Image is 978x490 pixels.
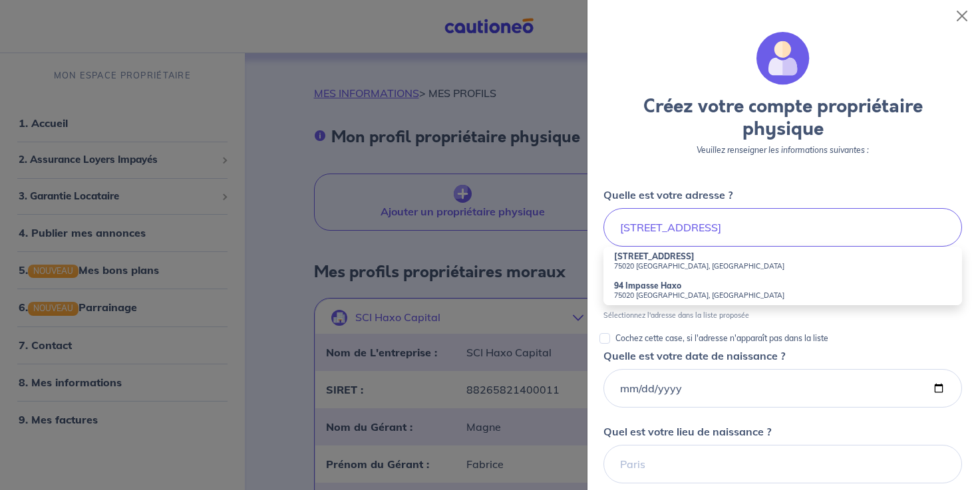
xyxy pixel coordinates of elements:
p: Sélectionnez l'adresse dans la liste proposée [603,310,749,320]
input: 01/01/1980 [603,369,962,408]
input: Paris [603,445,962,483]
p: Quel est votre lieu de naissance ? [603,424,771,439]
small: 75020 [GEOGRAPHIC_DATA], [GEOGRAPHIC_DATA] [614,261,951,271]
input: 11 rue de la liberté 75000 Paris [603,208,962,247]
button: Close [951,5,973,27]
strong: 94 Impasse Haxo [614,281,681,291]
h3: Créez votre compte propriétaire physique [603,96,962,140]
img: illu_account.svg [756,32,810,85]
strong: [STREET_ADDRESS] [614,251,695,261]
small: 75020 [GEOGRAPHIC_DATA], [GEOGRAPHIC_DATA] [614,291,951,300]
em: Veuillez renseigner les informations suivantes : [697,145,869,155]
p: Quelle est votre date de naissance ? [603,348,785,364]
p: Cochez cette case, si l'adresse n'apparaît pas dans la liste [615,330,828,346]
p: Quelle est votre adresse ? [603,187,733,203]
